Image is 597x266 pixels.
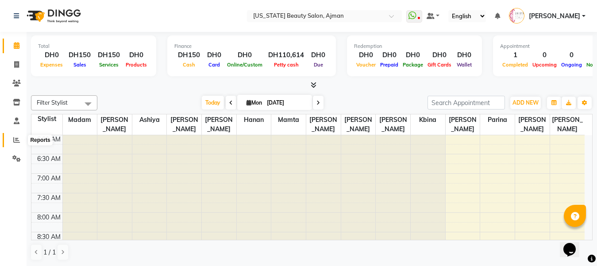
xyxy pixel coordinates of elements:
div: 8:00 AM [35,213,62,222]
span: Petty cash [272,62,301,68]
span: Voucher [354,62,378,68]
span: [PERSON_NAME] [97,114,132,135]
input: Search Appointment [428,96,505,110]
div: Stylist [31,114,62,124]
div: Total [38,43,149,50]
span: Sales [71,62,89,68]
div: DH110,614 [265,50,308,60]
div: Redemption [354,43,475,50]
div: 1 [500,50,530,60]
input: 2025-09-01 [264,96,308,110]
div: DH150 [65,50,94,60]
div: 8:30 AM [35,232,62,242]
span: Package [401,62,425,68]
span: Expenses [38,62,65,68]
div: Reports [28,135,52,145]
div: DH0 [454,50,475,60]
div: 7:30 AM [35,193,62,203]
span: Parina [480,114,515,125]
span: [PERSON_NAME] [550,114,585,135]
div: DH0 [354,50,378,60]
span: Upcoming [530,62,559,68]
span: Online/Custom [225,62,265,68]
iframe: chat widget [560,231,588,257]
img: Sanket Gowda [509,8,524,23]
span: Prepaid [378,62,401,68]
div: DH0 [401,50,425,60]
span: Due [312,62,325,68]
div: DH0 [38,50,65,60]
span: Ashiya [132,114,167,125]
span: Hanan [237,114,271,125]
div: 0 [559,50,584,60]
div: DH0 [378,50,401,60]
div: DH0 [123,50,149,60]
span: Cash [181,62,197,68]
div: 7:00 AM [35,174,62,183]
span: Today [202,96,224,110]
div: DH0 [225,50,265,60]
span: Madam [63,114,97,125]
span: Mon [244,99,264,106]
span: [PERSON_NAME] [167,114,201,135]
span: 1 / 1 [43,248,56,257]
div: DH150 [174,50,204,60]
span: Filter Stylist [37,99,68,106]
span: [PERSON_NAME] [446,114,480,135]
span: Wallet [454,62,474,68]
span: Gift Cards [425,62,454,68]
span: ADD NEW [512,99,539,106]
div: DH0 [308,50,329,60]
span: Services [97,62,121,68]
span: mamta [271,114,306,125]
img: logo [23,4,83,28]
div: 0 [530,50,559,60]
span: [PERSON_NAME] [341,114,376,135]
div: DH0 [204,50,225,60]
div: DH0 [425,50,454,60]
span: [PERSON_NAME] [515,114,550,135]
button: ADD NEW [510,97,541,109]
span: [PERSON_NAME] [202,114,236,135]
span: Card [206,62,222,68]
span: Products [123,62,149,68]
span: Kbina [411,114,445,125]
div: DH150 [94,50,123,60]
span: [PERSON_NAME] [306,114,341,135]
span: [PERSON_NAME] [376,114,410,135]
div: Finance [174,43,329,50]
span: [PERSON_NAME] [529,12,580,21]
span: Ongoing [559,62,584,68]
span: Completed [500,62,530,68]
div: 6:30 AM [35,154,62,164]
